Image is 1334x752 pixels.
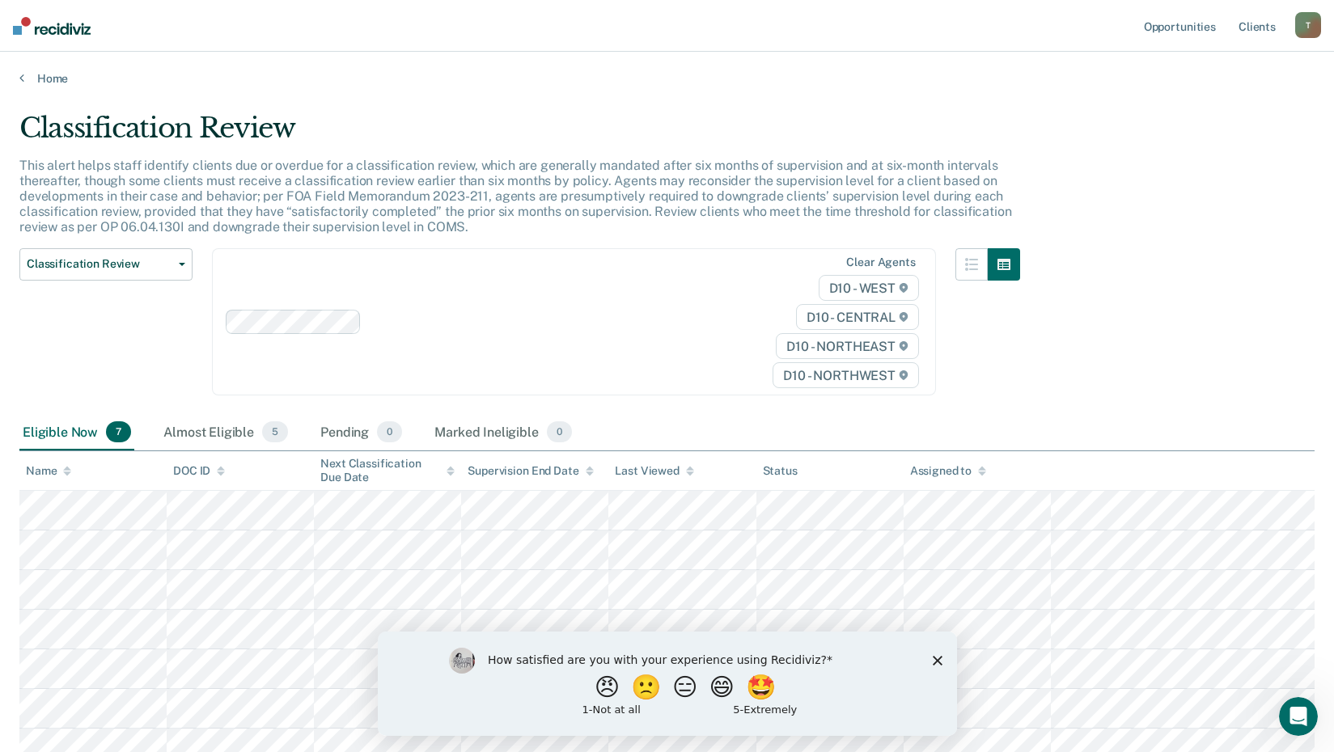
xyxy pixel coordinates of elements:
[776,333,918,359] span: D10 - NORTHEAST
[763,464,798,478] div: Status
[468,464,593,478] div: Supervision End Date
[615,464,693,478] div: Last Viewed
[19,158,1011,235] p: This alert helps staff identify clients due or overdue for a classification review, which are gen...
[1279,697,1318,736] iframe: Intercom live chat
[160,415,291,450] div: Almost Eligible5
[773,362,918,388] span: D10 - NORTHWEST
[173,464,225,478] div: DOC ID
[547,421,572,442] span: 0
[378,632,957,736] iframe: Survey by Kim from Recidiviz
[19,415,134,450] div: Eligible Now7
[377,421,402,442] span: 0
[846,256,915,269] div: Clear agents
[1295,12,1321,38] button: T
[320,457,455,484] div: Next Classification Due Date
[796,304,919,330] span: D10 - CENTRAL
[317,415,405,450] div: Pending0
[19,71,1315,86] a: Home
[910,464,986,478] div: Assigned to
[431,415,575,450] div: Marked Ineligible0
[26,464,71,478] div: Name
[819,275,919,301] span: D10 - WEST
[27,257,172,271] span: Classification Review
[13,17,91,35] img: Recidiviz
[262,421,288,442] span: 5
[19,248,193,281] button: Classification Review
[106,421,131,442] span: 7
[19,112,1020,158] div: Classification Review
